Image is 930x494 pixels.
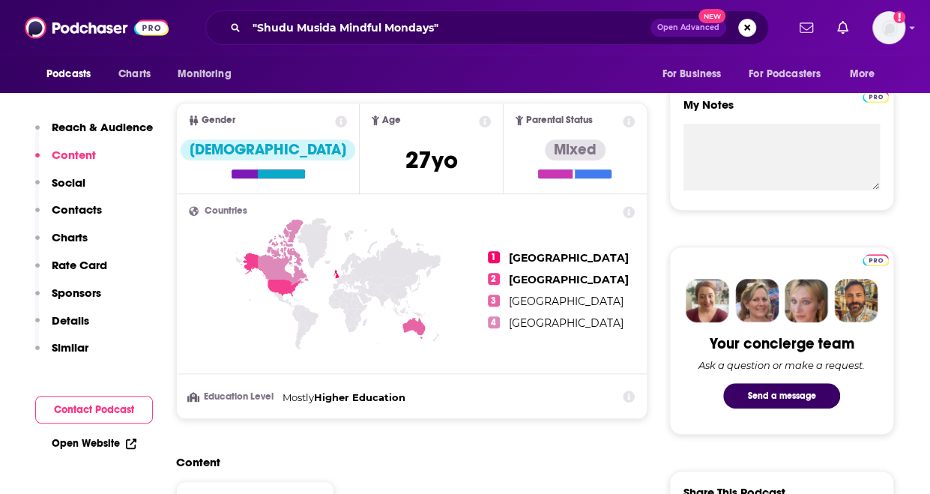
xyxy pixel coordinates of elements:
button: Rate Card [35,258,107,286]
p: Content [52,148,96,162]
p: Rate Card [52,258,107,272]
button: Contact Podcast [35,396,153,424]
span: 1 [488,251,500,263]
a: Pro website [863,252,889,266]
p: Sponsors [52,286,101,300]
button: Sponsors [35,286,101,313]
span: Parental Status [526,115,593,125]
a: Open Website [52,437,136,450]
img: Barbara Profile [735,279,779,322]
span: Higher Education [314,391,405,403]
img: Sydney Profile [686,279,729,322]
span: Open Advanced [657,24,719,31]
div: Ask a question or make a request. [698,359,865,371]
img: Podchaser Pro [863,254,889,266]
a: Show notifications dropdown [831,15,854,40]
span: Charts [118,64,151,85]
button: Social [35,175,85,203]
span: 2 [488,273,500,285]
div: Search podcasts, credits, & more... [205,10,769,45]
div: Mixed [545,139,606,160]
button: Charts [35,230,88,258]
img: Jules Profile [785,279,828,322]
img: Podchaser Pro [863,91,889,103]
span: Gender [202,115,235,125]
button: Show profile menu [872,11,905,44]
button: open menu [36,60,110,88]
button: open menu [167,60,250,88]
button: open menu [739,60,842,88]
p: Charts [52,230,88,244]
span: New [698,9,725,23]
img: Podchaser - Follow, Share and Rate Podcasts [25,13,169,42]
span: 3 [488,295,500,307]
span: 27 yo [405,145,457,175]
span: [GEOGRAPHIC_DATA] [509,273,629,286]
button: Reach & Audience [35,120,153,148]
button: Similar [35,340,88,368]
button: open menu [651,60,740,88]
span: Mostly [283,391,314,403]
a: Charts [109,60,160,88]
p: Details [52,313,89,328]
span: 4 [488,316,500,328]
h3: Education Level [189,392,277,402]
span: For Business [662,64,721,85]
button: Send a message [723,383,840,409]
span: Podcasts [46,64,91,85]
button: open menu [839,60,894,88]
div: Your concierge team [710,334,854,353]
img: User Profile [872,11,905,44]
button: Details [35,313,89,341]
span: For Podcasters [749,64,821,85]
span: Monitoring [178,64,231,85]
button: Contacts [35,202,102,230]
span: Logged in as esmith_bg [872,11,905,44]
h2: Content [176,455,635,469]
span: More [850,64,875,85]
img: Jon Profile [834,279,878,322]
button: Open AdvancedNew [650,19,726,37]
label: My Notes [683,97,880,124]
div: [DEMOGRAPHIC_DATA] [181,139,355,160]
span: [GEOGRAPHIC_DATA] [509,251,629,265]
button: Content [35,148,96,175]
a: Show notifications dropdown [794,15,819,40]
span: [GEOGRAPHIC_DATA] [509,316,623,330]
p: Social [52,175,85,190]
p: Similar [52,340,88,355]
p: Contacts [52,202,102,217]
input: Search podcasts, credits, & more... [247,16,650,40]
span: Age [382,115,401,125]
span: [GEOGRAPHIC_DATA] [509,295,623,308]
span: Countries [205,206,247,216]
p: Reach & Audience [52,120,153,134]
svg: Add a profile image [893,11,905,23]
a: Pro website [863,88,889,103]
